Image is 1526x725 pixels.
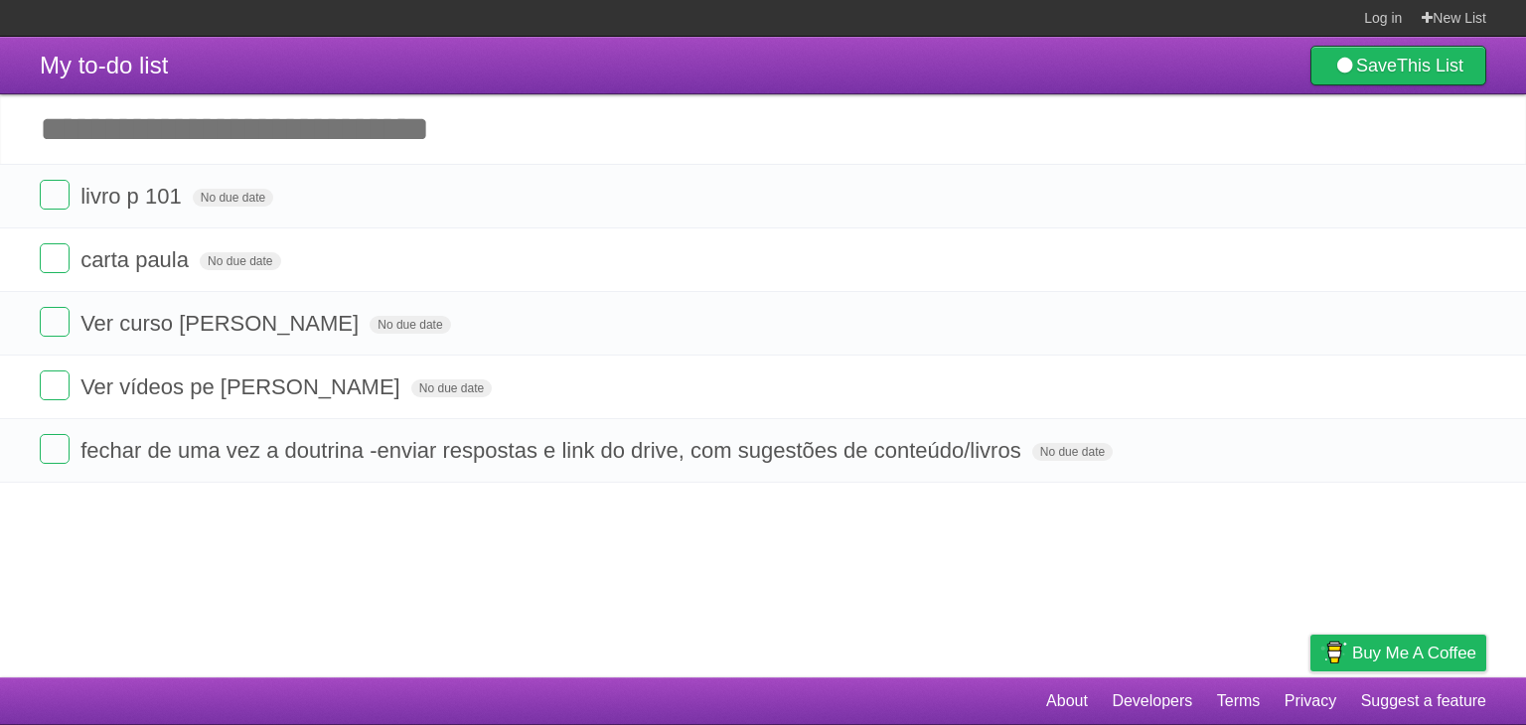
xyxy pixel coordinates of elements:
img: Buy me a coffee [1320,636,1347,669]
label: Done [40,434,70,464]
span: Buy me a coffee [1352,636,1476,670]
label: Done [40,307,70,337]
a: Terms [1217,682,1261,720]
label: Done [40,243,70,273]
a: Buy me a coffee [1310,635,1486,671]
label: Done [40,370,70,400]
a: About [1046,682,1088,720]
a: SaveThis List [1310,46,1486,85]
b: This List [1397,56,1463,75]
label: Done [40,180,70,210]
span: No due date [370,316,450,334]
span: No due date [193,189,273,207]
a: Developers [1112,682,1192,720]
span: No due date [200,252,280,270]
a: Suggest a feature [1361,682,1486,720]
span: fechar de uma vez a doutrina -enviar respostas e link do drive, com sugestões de conteúdo/livros [80,438,1026,463]
span: Ver curso [PERSON_NAME] [80,311,364,336]
span: Ver vídeos pe [PERSON_NAME] [80,374,405,399]
span: carta paula [80,247,194,272]
span: livro p 101 [80,184,187,209]
span: My to-do list [40,52,168,78]
span: No due date [1032,443,1113,461]
a: Privacy [1285,682,1336,720]
span: No due date [411,379,492,397]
